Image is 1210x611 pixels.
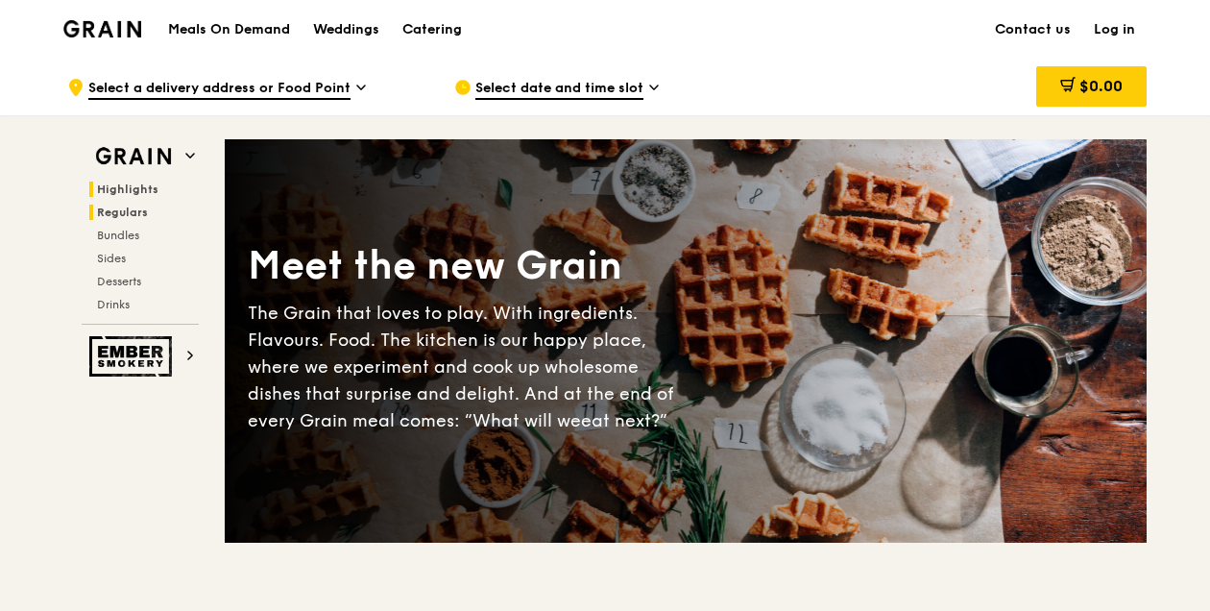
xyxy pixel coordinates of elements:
span: Select a delivery address or Food Point [88,79,351,100]
div: The Grain that loves to play. With ingredients. Flavours. Food. The kitchen is our happy place, w... [248,300,686,434]
img: Ember Smokery web logo [89,336,178,377]
span: $0.00 [1079,77,1123,95]
span: Highlights [97,183,158,196]
span: Desserts [97,275,141,288]
span: Select date and time slot [475,79,643,100]
div: Catering [402,1,462,59]
span: Regulars [97,206,148,219]
img: Grain web logo [89,139,178,174]
a: Contact us [983,1,1082,59]
h1: Meals On Demand [168,20,290,39]
span: eat next?” [581,410,667,431]
a: Catering [391,1,473,59]
a: Weddings [302,1,391,59]
img: Grain [63,20,141,37]
span: Sides [97,252,126,265]
span: Drinks [97,298,130,311]
span: Bundles [97,229,139,242]
div: Meet the new Grain [248,240,686,292]
div: Weddings [313,1,379,59]
a: Log in [1082,1,1147,59]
